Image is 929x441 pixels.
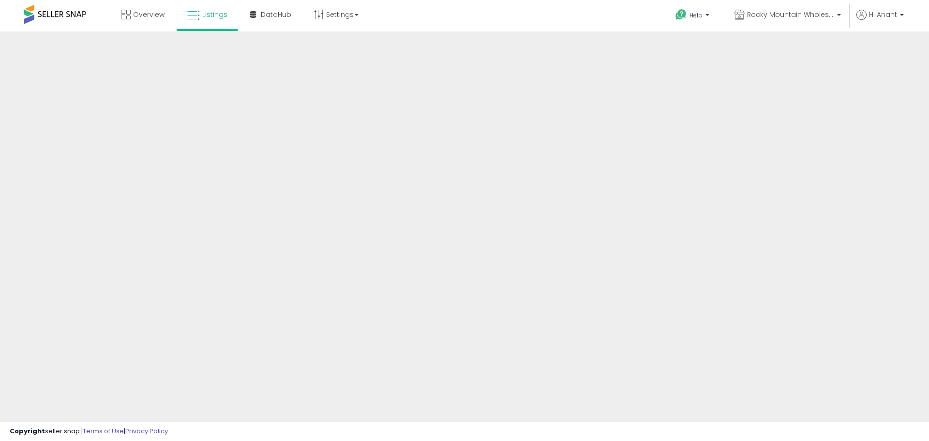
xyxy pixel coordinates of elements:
span: Rocky Mountain Wholesale [747,10,834,19]
a: Help [668,1,719,31]
a: Hi Anant [856,10,904,31]
span: DataHub [261,10,291,19]
a: Privacy Policy [125,426,168,436]
span: Listings [202,10,227,19]
span: Help [689,11,703,19]
span: Overview [133,10,165,19]
div: seller snap | | [10,427,168,436]
strong: Copyright [10,426,45,436]
i: Get Help [675,9,687,21]
a: Terms of Use [83,426,124,436]
span: Hi Anant [869,10,897,19]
